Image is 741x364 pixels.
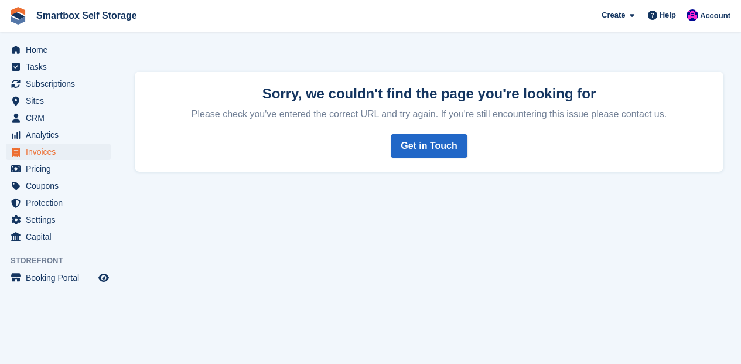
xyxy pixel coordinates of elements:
[26,161,96,177] span: Pricing
[6,144,111,160] a: menu
[6,127,111,143] a: menu
[11,255,117,267] span: Storefront
[6,270,111,286] a: menu
[149,104,709,120] p: Please check you've entered the correct URL and try again. If you're still encountering this issu...
[660,9,676,21] span: Help
[6,42,111,58] a: menu
[26,76,96,92] span: Subscriptions
[687,9,698,21] img: Sam Austin
[26,144,96,160] span: Invoices
[26,127,96,143] span: Analytics
[602,9,625,21] span: Create
[6,76,111,92] a: menu
[97,271,111,285] a: Preview store
[700,10,730,22] span: Account
[26,42,96,58] span: Home
[6,110,111,126] a: menu
[6,212,111,228] a: menu
[6,161,111,177] a: menu
[26,229,96,245] span: Capital
[26,195,96,211] span: Protection
[6,59,111,75] a: menu
[6,93,111,109] a: menu
[9,7,27,25] img: stora-icon-8386f47178a22dfd0bd8f6a31ec36ba5ce8667c1dd55bd0f319d3a0aa187defe.svg
[26,59,96,75] span: Tasks
[391,134,467,158] a: Get in Touch
[26,212,96,228] span: Settings
[26,178,96,194] span: Coupons
[26,93,96,109] span: Sites
[6,229,111,245] a: menu
[32,6,142,25] a: Smartbox Self Storage
[6,195,111,211] a: menu
[26,270,96,286] span: Booking Portal
[149,86,709,101] h2: Sorry, we couldn't find the page you're looking for
[6,178,111,194] a: menu
[26,110,96,126] span: CRM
